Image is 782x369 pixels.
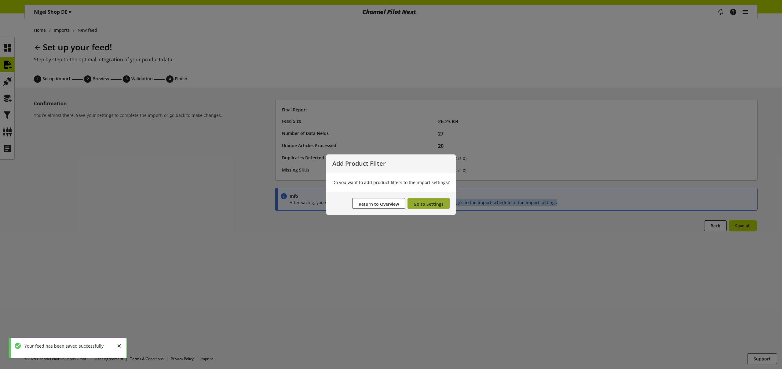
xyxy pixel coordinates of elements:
[21,343,104,349] div: Your feed has been saved successfully
[359,201,399,207] span: Return to Overview
[332,161,450,167] p: Add Product Filter
[414,201,444,207] span: Go to Settings
[407,198,450,209] button: Go to Settings
[352,198,405,209] button: Return to Overview
[332,179,450,186] div: Do you want to add product filters to the import settings?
